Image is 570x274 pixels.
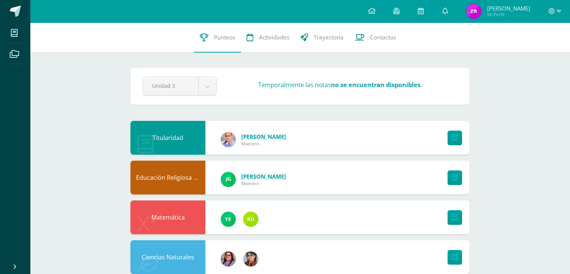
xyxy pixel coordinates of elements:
strong: no se encuentran disponibles [331,80,420,89]
span: Punteos [214,33,235,41]
span: Maestro [241,180,286,187]
div: Ciencias Naturales [130,240,205,274]
h3: Temporalmente las notas . [258,80,422,89]
span: [PERSON_NAME] [487,5,530,12]
div: Matemática [130,200,205,234]
a: Punteos [194,23,241,53]
span: [PERSON_NAME] [241,173,286,180]
span: Actividades [259,33,289,41]
span: [PERSON_NAME] [241,133,286,140]
a: Unidad 3 [143,77,216,95]
a: Actividades [241,23,295,53]
img: fda4ebce342fd1e8b3b59cfba0d95288.png [221,251,236,266]
span: Trayectoria [314,33,344,41]
img: 3da61d9b1d2c0c7b8f7e89c78bbce001.png [221,172,236,187]
img: 53ebae3843709d0b88523289b497d643.png [243,212,258,227]
a: Contactos [349,23,402,53]
a: Trayectoria [295,23,349,53]
div: Titularidad [130,121,205,155]
span: Unidad 3 [152,77,189,95]
img: 314c83a13d511668af890d3be5d763a3.png [466,4,481,19]
span: Contactos [370,33,396,41]
img: fd93c6619258ae32e8e829e8701697bb.png [221,212,236,227]
span: Mi Perfil [487,11,530,18]
img: 62738a800ecd8b6fa95d10d0b85c3dbc.png [243,251,258,266]
div: Educación Religiosa Escolar [130,161,205,194]
img: 636fc591f85668e7520e122fec75fd4f.png [221,132,236,147]
span: Maestro [241,140,286,147]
